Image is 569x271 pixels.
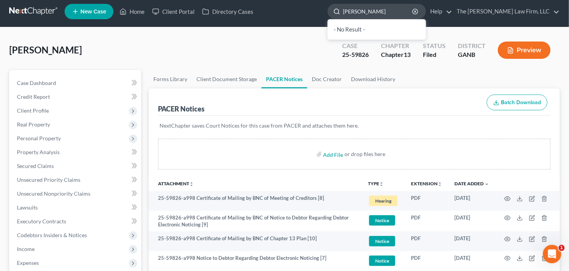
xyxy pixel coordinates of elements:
a: Property Analysis [11,145,141,159]
p: NextChapter saves Court Notices for this case from PACER and attaches them here. [160,122,549,130]
span: Credit Report [17,93,50,100]
i: unfold_more [379,182,384,186]
a: Credit Report [11,90,141,104]
td: 25-59826-a998 Notice to Debtor Regarding Debtor Electronic Noticing [7] [149,251,362,271]
iframe: Intercom live chat [543,245,561,263]
a: Notice [368,254,399,267]
span: 1 [559,245,565,251]
td: 25-59826-a998 Certificate of Mailing by BNC of Meeting of Creditors [8] [149,191,362,211]
span: Expenses [17,259,39,266]
span: Secured Claims [17,163,54,169]
span: 13 [404,51,411,58]
a: Secured Claims [11,159,141,173]
button: Preview [498,42,551,59]
div: - No Result - [328,19,426,40]
td: PDF [405,231,448,251]
td: PDF [405,211,448,232]
td: PDF [405,191,448,211]
a: Extensionunfold_more [411,181,442,186]
td: 25-59826-a998 Certificate of Mailing by BNC of Chapter 13 Plan [10] [149,231,362,251]
a: Forms Library [149,70,192,88]
div: District [458,42,486,50]
span: Notice [369,215,395,226]
span: Client Profile [17,107,49,114]
a: Directory Cases [198,5,257,18]
span: Batch Download [501,99,541,106]
a: Hearing [368,195,399,207]
i: unfold_more [438,182,442,186]
div: Status [423,42,446,50]
td: [DATE] [448,191,495,211]
td: [DATE] [448,231,495,251]
a: The [PERSON_NAME] Law Firm, LLC [453,5,559,18]
span: [PERSON_NAME] [9,44,82,55]
a: Executory Contracts [11,214,141,228]
div: 25-59826 [342,50,369,59]
div: Chapter [381,50,411,59]
a: Date Added expand_more [454,181,489,186]
span: Personal Property [17,135,61,141]
a: PACER Notices [261,70,307,88]
div: or drop files here [345,150,386,158]
span: Notice [369,236,395,246]
span: New Case [80,9,106,15]
button: Batch Download [487,95,547,111]
a: Client Portal [148,5,198,18]
span: Property Analysis [17,149,60,155]
a: Attachmentunfold_more [158,181,194,186]
div: Filed [423,50,446,59]
button: TYPEunfold_more [368,181,384,186]
div: Case [342,42,369,50]
span: Lawsuits [17,204,38,211]
a: Unsecured Priority Claims [11,173,141,187]
div: GANB [458,50,486,59]
a: Doc Creator [307,70,346,88]
span: Hearing [369,196,398,206]
a: Lawsuits [11,201,141,214]
span: Case Dashboard [17,80,56,86]
span: Unsecured Priority Claims [17,176,80,183]
input: Search by name... [343,4,413,18]
span: Notice [369,256,395,266]
i: unfold_more [189,182,194,186]
span: Executory Contracts [17,218,66,224]
span: Unsecured Nonpriority Claims [17,190,90,197]
a: Home [116,5,148,18]
a: Notice [368,214,399,227]
span: Codebtors Insiders & Notices [17,232,87,238]
td: 25-59826-a998 Certificate of Mailing by BNC of Notice to Debtor Regarding Debtor Electronic Notic... [149,211,362,232]
i: expand_more [484,182,489,186]
div: Chapter [381,42,411,50]
td: [DATE] [448,211,495,232]
a: Download History [346,70,400,88]
a: Unsecured Nonpriority Claims [11,187,141,201]
a: Client Document Storage [192,70,261,88]
span: Real Property [17,121,50,128]
a: Case Dashboard [11,76,141,90]
a: Help [426,5,452,18]
td: [DATE] [448,251,495,271]
td: PDF [405,251,448,271]
div: PACER Notices [158,104,205,113]
span: Income [17,246,35,252]
a: Notice [368,235,399,248]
